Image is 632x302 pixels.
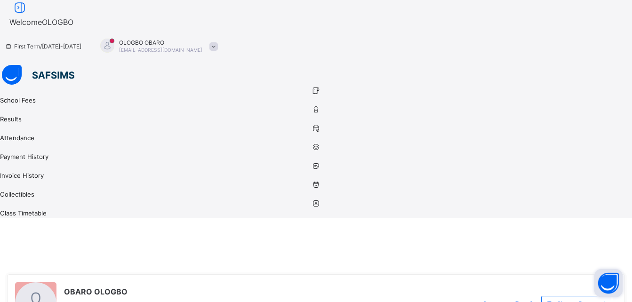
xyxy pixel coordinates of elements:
img: safsims [2,65,74,85]
span: OLOGBO OBARO [119,39,202,46]
span: OBARO OLOGBO [64,287,128,296]
span: [EMAIL_ADDRESS][DOMAIN_NAME] [119,47,202,53]
button: Open asap [594,269,623,297]
div: OLOGBOOBARO [91,39,223,54]
span: Welcome OLOGBO [9,17,73,27]
span: session/term information [5,43,81,50]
